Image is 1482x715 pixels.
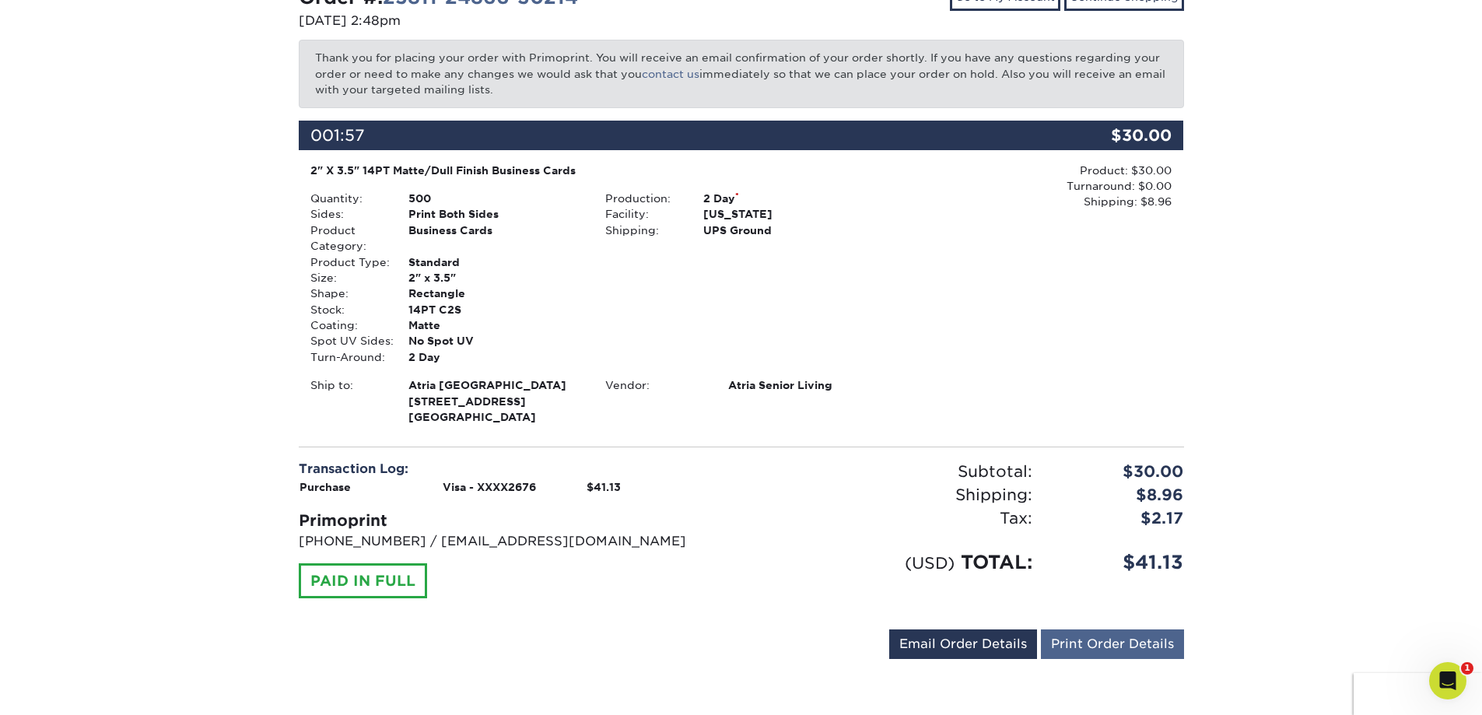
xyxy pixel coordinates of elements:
div: 500 [397,191,594,206]
div: Atria Senior Living [716,377,888,393]
iframe: Intercom live chat [1429,662,1466,699]
div: Primoprint [299,509,730,532]
span: 57 [345,126,365,145]
a: contact us [642,68,699,80]
strong: Purchase [300,481,351,493]
div: Coating: [299,317,397,333]
div: Subtotal: [741,460,1044,483]
a: Print Order Details [1041,629,1184,659]
div: $2.17 [1044,506,1196,530]
div: Shape: [299,286,397,301]
div: $41.13 [1044,549,1196,577]
div: Size: [299,270,397,286]
div: Shipping: [741,483,1044,506]
iframe: Google Customer Reviews [1354,673,1482,715]
span: 1 [1461,662,1473,675]
div: Shipping: [594,223,692,238]
div: Standard [397,254,594,270]
div: Rectangle [397,286,594,301]
div: 14PT C2S [397,302,594,317]
div: PAID IN FULL [299,563,427,599]
div: $30.00 [1044,460,1196,483]
a: Email Order Details [889,629,1037,659]
div: Vendor: [594,377,716,393]
div: Stock: [299,302,397,317]
div: Print Both Sides [397,206,594,222]
span: Atria [GEOGRAPHIC_DATA] [408,377,582,393]
div: Ship to: [299,377,397,425]
div: No Spot UV [397,333,594,349]
div: Sides: [299,206,397,222]
div: 2 Day [397,349,594,365]
p: [PHONE_NUMBER] / [EMAIL_ADDRESS][DOMAIN_NAME] [299,532,730,551]
span: [STREET_ADDRESS] [408,394,582,409]
strong: [GEOGRAPHIC_DATA] [408,377,582,423]
div: Transaction Log: [299,460,730,478]
div: UPS Ground [692,223,888,238]
div: Production: [594,191,692,206]
div: Facility: [594,206,692,222]
div: Product Type: [299,254,397,270]
strong: Visa - XXXX2676 [443,481,536,493]
small: (USD) [905,553,955,573]
div: Product Category: [299,223,397,254]
div: $8.96 [1044,483,1196,506]
div: Spot UV Sides: [299,333,397,349]
div: Matte [397,317,594,333]
div: [US_STATE] [692,206,888,222]
p: Thank you for placing your order with Primoprint. You will receive an email confirmation of your ... [299,40,1184,107]
div: Tax: [741,506,1044,530]
div: $30.00 [1036,121,1184,150]
span: TOTAL: [961,551,1032,573]
div: 2" x 3.5" [397,270,594,286]
div: Turn-Around: [299,349,397,365]
div: Product: $30.00 Turnaround: $0.00 Shipping: $8.96 [888,163,1172,210]
div: Quantity: [299,191,397,206]
div: 2" X 3.5" 14PT Matte/Dull Finish Business Cards [310,163,878,178]
div: 001: [299,121,1036,150]
strong: $41.13 [587,481,621,493]
div: 2 Day [692,191,888,206]
div: Business Cards [397,223,594,254]
p: [DATE] 2:48pm [299,12,730,30]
